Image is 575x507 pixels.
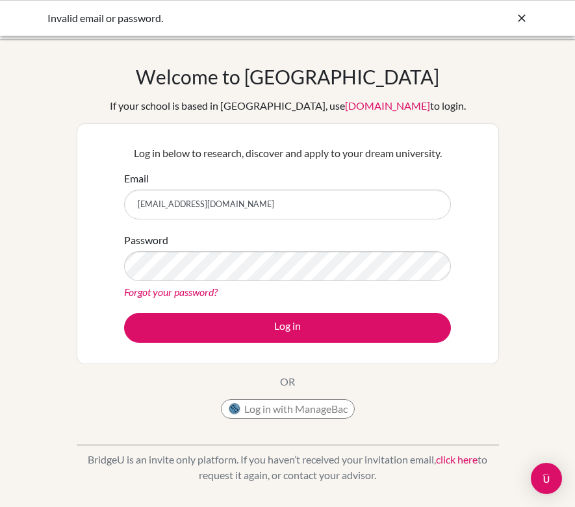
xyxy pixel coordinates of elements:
p: BridgeU is an invite only platform. If you haven’t received your invitation email, to request it ... [77,452,499,483]
label: Email [124,171,149,186]
p: Log in below to research, discover and apply to your dream university. [124,145,451,161]
button: Log in with ManageBac [221,399,355,419]
div: If your school is based in [GEOGRAPHIC_DATA], use to login. [110,98,466,114]
h1: Welcome to [GEOGRAPHIC_DATA] [136,65,439,88]
div: Open Intercom Messenger [531,463,562,494]
label: Password [124,232,168,248]
a: Forgot your password? [124,286,218,298]
a: click here [436,453,478,465]
p: OR [280,374,295,390]
a: [DOMAIN_NAME] [345,99,430,112]
button: Log in [124,313,451,343]
div: Invalid email or password. [47,10,333,26]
